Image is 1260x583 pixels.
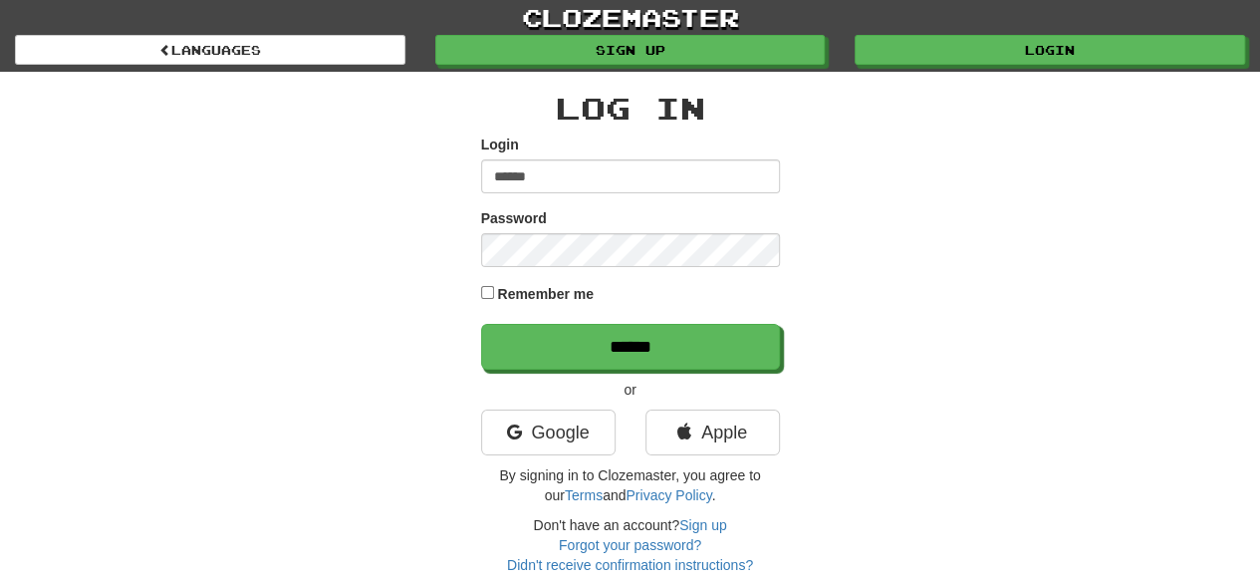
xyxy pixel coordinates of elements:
h2: Log In [481,92,780,125]
a: Sign up [679,517,726,533]
a: Google [481,410,616,455]
a: Didn't receive confirmation instructions? [507,557,753,573]
label: Remember me [497,284,594,304]
p: or [481,380,780,400]
a: Privacy Policy [626,487,711,503]
a: Apple [645,410,780,455]
a: Login [855,35,1245,65]
a: Forgot your password? [559,537,701,553]
a: Languages [15,35,405,65]
a: Terms [565,487,603,503]
label: Login [481,135,519,154]
a: Sign up [435,35,826,65]
label: Password [481,208,547,228]
div: Don't have an account? [481,515,780,575]
p: By signing in to Clozemaster, you agree to our and . [481,465,780,505]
